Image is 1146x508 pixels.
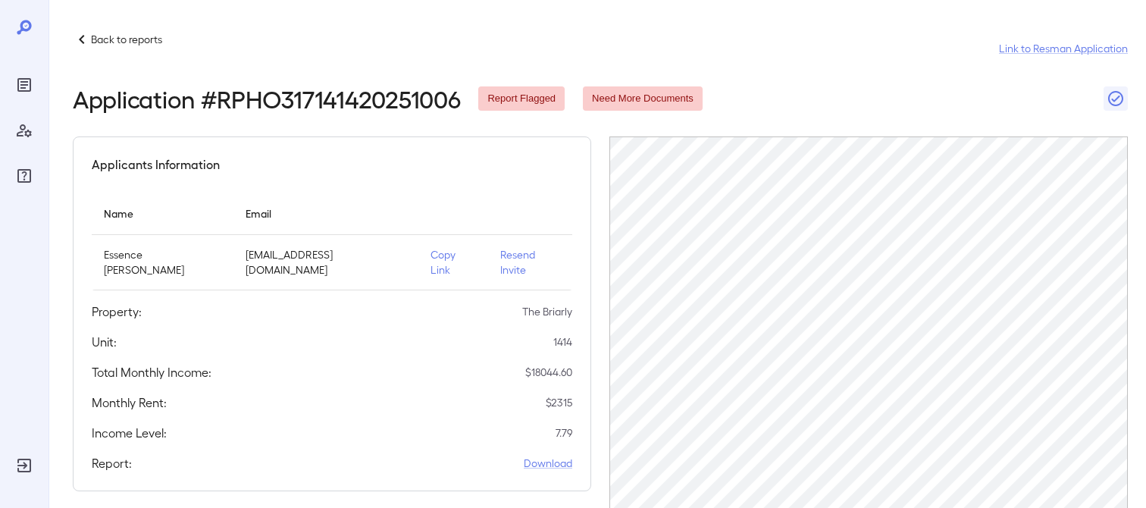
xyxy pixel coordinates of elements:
span: Report Flagged [478,92,565,106]
a: Download [524,456,572,471]
th: Email [233,192,419,235]
div: Log Out [12,453,36,478]
h5: Applicants Information [92,155,220,174]
th: Name [92,192,233,235]
div: Reports [12,73,36,97]
div: FAQ [12,164,36,188]
h5: Unit: [92,333,117,351]
p: Resend Invite [500,247,560,278]
p: Copy Link [431,247,475,278]
h5: Monthly Rent: [92,394,167,412]
p: [EMAIL_ADDRESS][DOMAIN_NAME] [246,247,407,278]
p: Back to reports [91,32,162,47]
h2: Application # RPHO317141420251006 [73,85,460,112]
span: Need More Documents [583,92,703,106]
table: simple table [92,192,572,290]
p: $ 18044.60 [525,365,572,380]
div: Manage Users [12,118,36,143]
button: Close Report [1104,86,1128,111]
p: Essence [PERSON_NAME] [104,247,221,278]
h5: Total Monthly Income: [92,363,211,381]
p: The Briarly [522,304,572,319]
h5: Report: [92,454,132,472]
p: 1414 [553,334,572,350]
p: 7.79 [556,425,572,441]
p: $ 2315 [546,395,572,410]
a: Link to Resman Application [999,41,1128,56]
h5: Income Level: [92,424,167,442]
h5: Property: [92,303,142,321]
